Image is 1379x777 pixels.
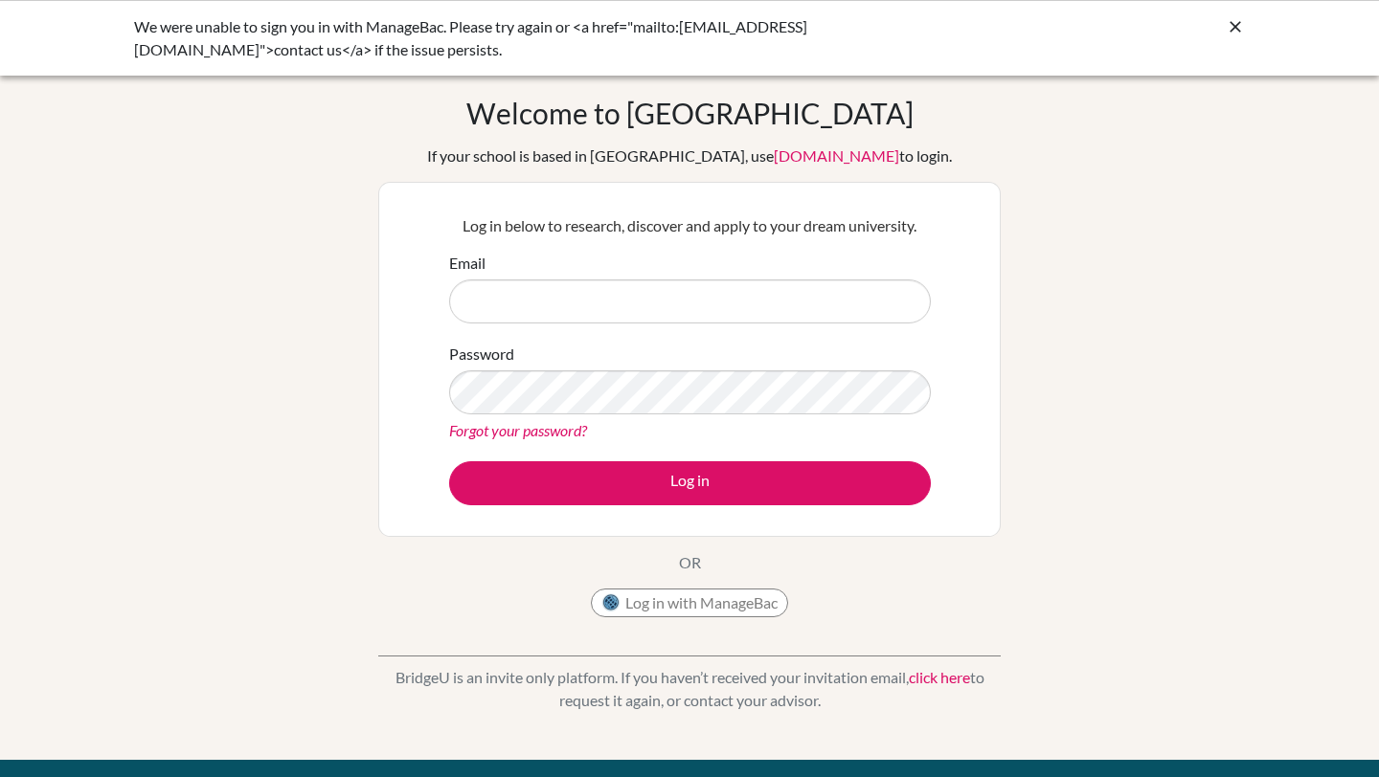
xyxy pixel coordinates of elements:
button: Log in with ManageBac [591,588,788,617]
a: [DOMAIN_NAME] [774,146,899,165]
a: click here [909,668,970,686]
button: Log in [449,461,931,505]
p: Log in below to research, discover and apply to your dream university. [449,214,931,237]
div: If your school is based in [GEOGRAPHIC_DATA], use to login. [427,144,952,167]
a: Forgot your password? [449,421,587,439]
p: BridgeU is an invite only platform. If you haven’t received your invitation email, to request it ... [378,666,1001,712]
h1: Welcome to [GEOGRAPHIC_DATA] [466,96,914,130]
p: OR [679,551,701,574]
label: Email [449,252,486,275]
div: We were unable to sign you in with ManageBac. Please try again or <a href="mailto:[EMAIL_ADDRESS]... [134,15,958,61]
label: Password [449,343,514,366]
